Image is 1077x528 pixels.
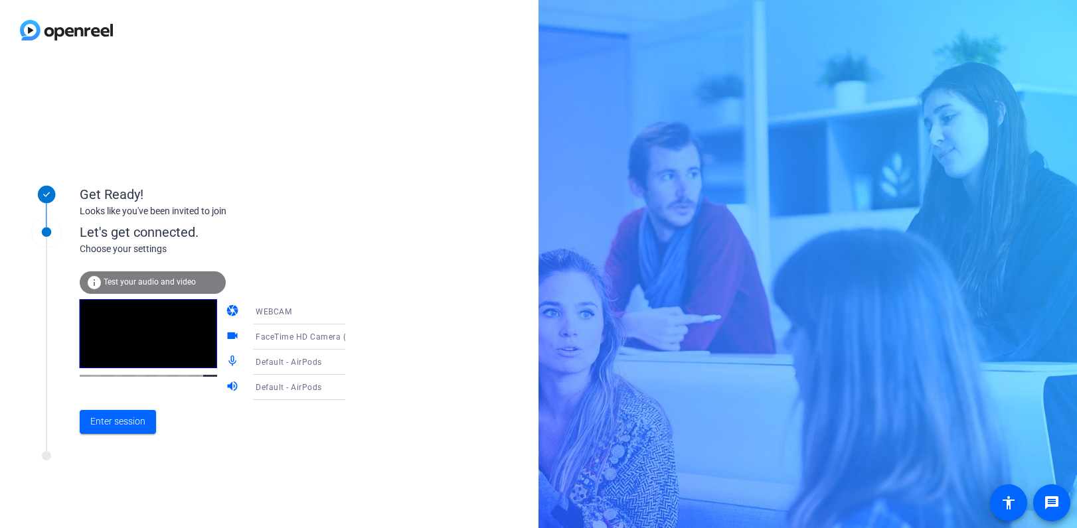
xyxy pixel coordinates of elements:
[226,304,242,320] mat-icon: camera
[226,329,242,345] mat-icon: videocam
[226,379,242,395] mat-icon: volume_up
[80,204,345,218] div: Looks like you've been invited to join
[80,242,373,256] div: Choose your settings
[1001,495,1017,511] mat-icon: accessibility
[80,410,156,434] button: Enter session
[86,275,102,291] mat-icon: info
[256,307,291,316] span: WEBCAM
[226,354,242,370] mat-icon: mic_none
[256,331,392,342] span: FaceTime HD Camera (3A71:F4B5)
[80,184,345,204] div: Get Ready!
[104,277,196,287] span: Test your audio and video
[256,383,322,392] span: Default - AirPods
[90,415,145,429] span: Enter session
[256,358,322,367] span: Default - AirPods
[1044,495,1060,511] mat-icon: message
[80,222,373,242] div: Let's get connected.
